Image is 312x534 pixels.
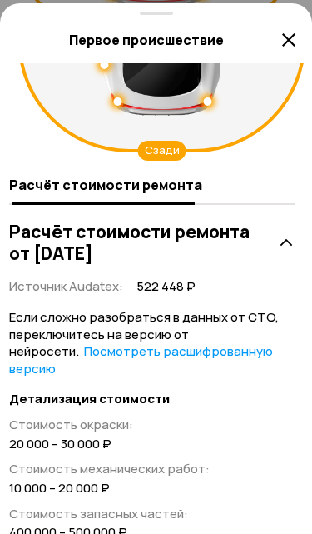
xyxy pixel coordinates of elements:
strong: Детализация стоимости [9,391,295,408]
span: 20 000 – 30 000 ₽ [9,435,111,452]
span: 10 000 – 20 000 ₽ [9,479,110,497]
span: Стоимость окраски : [9,416,133,433]
h3: Расчёт стоимости ремонта от [DATE] [9,221,265,264]
div: Сзади [138,141,186,161]
span: Источник Audatex : [9,277,123,295]
span: Расчёт стоимости ремонта [9,177,202,193]
span: Если сложно разобраться в данных от СТО, переключитесь на версию от нейросети. [9,308,279,377]
span: 522 448 ₽ [136,278,196,296]
span: Стоимость запасных частей : [9,505,188,522]
h5: Первое происшествие [13,32,279,48]
a: Посмотреть расшифрованную версию [9,342,273,377]
span: Стоимость механических работ : [9,460,210,477]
